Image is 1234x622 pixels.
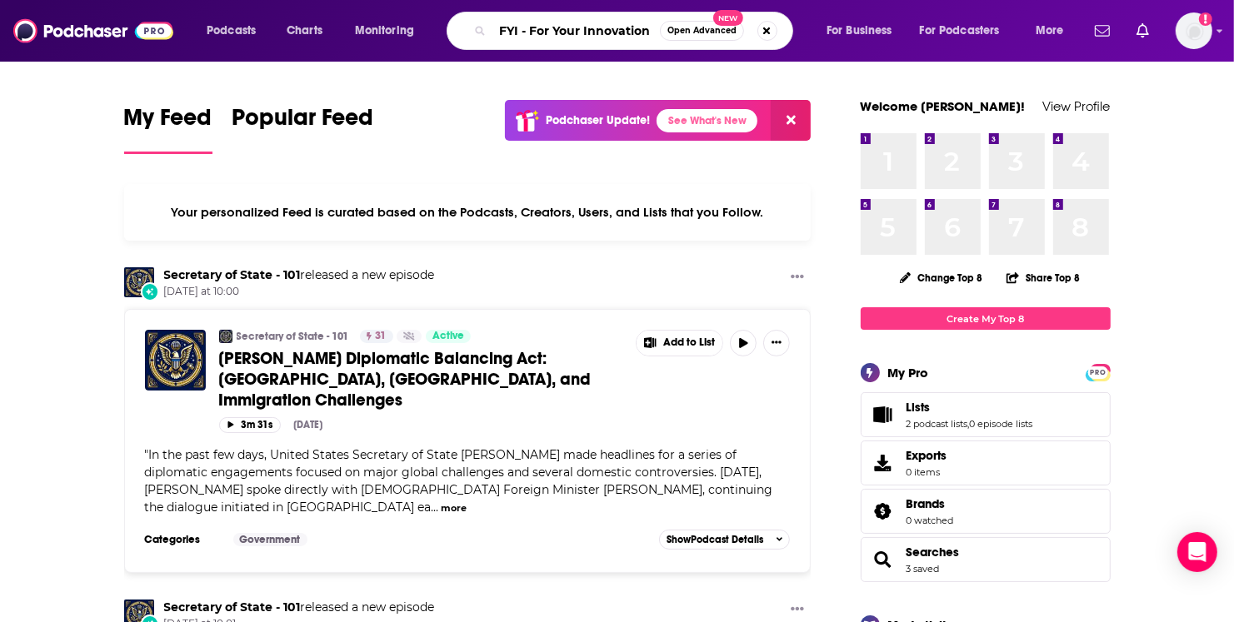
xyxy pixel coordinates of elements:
a: Active [426,330,471,343]
a: Secretary of State - 101 [237,330,349,343]
img: User Profile [1176,12,1212,49]
button: open menu [815,17,913,44]
img: Rubio's Diplomatic Balancing Act: China, North Korea, and Immigration Challenges [145,330,206,391]
span: Show Podcast Details [667,534,763,545]
button: open menu [909,17,1024,44]
span: Charts [287,19,322,42]
span: In the past few days, United States Secretary of State [PERSON_NAME] made headlines for a series ... [145,447,773,515]
a: View Profile [1043,98,1111,114]
a: 0 watched [907,515,954,526]
a: Brands [867,500,900,523]
button: Open AdvancedNew [660,21,744,41]
a: Lists [867,403,900,426]
span: , [968,418,970,430]
span: Lists [907,400,931,415]
div: Your personalized Feed is curated based on the Podcasts, Creators, Users, and Lists that you Follow. [124,184,812,241]
a: Searches [907,545,960,560]
span: Logged in as lizziehan [1176,12,1212,49]
span: ... [432,500,439,515]
button: open menu [195,17,277,44]
button: Share Top 8 [1006,261,1081,294]
span: Searches [861,537,1111,582]
div: New Episode [141,282,159,301]
button: ShowPodcast Details [659,530,791,550]
button: Show More Button [763,330,790,356]
div: Open Intercom Messenger [1177,532,1217,572]
a: 3 saved [907,563,940,575]
a: Secretary of State - 101 [164,267,301,282]
div: [DATE] [294,419,323,430]
span: [DATE] at 10:00 [164,285,435,299]
button: Change Top 8 [890,267,993,288]
span: Open Advanced [667,27,737,35]
a: PRO [1088,366,1108,378]
h3: Categories [145,533,220,546]
span: For Business [827,19,892,42]
a: 2 podcast lists [907,418,968,430]
svg: Add a profile image [1199,12,1212,26]
div: My Pro [888,365,929,381]
button: Show More Button [637,331,723,356]
span: Exports [867,451,900,475]
a: My Feed [124,103,212,154]
span: PRO [1088,366,1108,379]
img: Secretary of State - 101 [124,267,154,297]
img: Podchaser - Follow, Share and Rate Podcasts [13,15,173,47]
span: More [1036,19,1064,42]
h3: released a new episode [164,267,435,283]
img: Secretary of State - 101 [219,330,232,343]
div: Search podcasts, credits, & more... [462,12,809,50]
span: " [145,447,773,515]
span: Add to List [663,336,715,349]
a: Searches [867,548,900,571]
p: Podchaser Update! [546,113,650,127]
span: 31 [376,328,387,345]
a: Government [233,533,307,546]
span: For Podcasters [920,19,1000,42]
span: [PERSON_NAME] Diplomatic Balancing Act: [GEOGRAPHIC_DATA], [GEOGRAPHIC_DATA], and Immigration Cha... [219,348,592,411]
a: Show notifications dropdown [1130,17,1156,45]
span: 0 items [907,466,947,478]
span: My Feed [124,103,212,142]
span: New [713,10,743,26]
a: [PERSON_NAME] Diplomatic Balancing Act: [GEOGRAPHIC_DATA], [GEOGRAPHIC_DATA], and Immigration Cha... [219,348,624,411]
a: 0 episode lists [970,418,1033,430]
a: Brands [907,496,954,511]
span: Lists [861,392,1111,437]
input: Search podcasts, credits, & more... [492,17,660,44]
span: Podcasts [207,19,256,42]
button: Show More Button [784,600,811,620]
a: Secretary of State - 101 [164,600,301,615]
button: more [441,501,467,515]
button: Show profile menu [1176,12,1212,49]
a: Exports [861,440,1111,485]
span: Monitoring [355,19,414,42]
a: Lists [907,400,1033,415]
button: open menu [343,17,436,44]
span: Brands [907,496,946,511]
a: Welcome [PERSON_NAME]! [861,98,1026,114]
a: Charts [276,17,332,44]
button: open menu [1024,17,1085,44]
span: Popular Feed [232,103,374,142]
span: Brands [861,489,1111,534]
button: Show More Button [784,267,811,288]
a: 31 [360,330,393,343]
a: Show notifications dropdown [1088,17,1117,45]
a: Popular Feed [232,103,374,154]
span: Exports [907,448,947,463]
h3: released a new episode [164,600,435,615]
button: 3m 31s [219,417,281,433]
a: See What's New [657,109,757,132]
a: Create My Top 8 [861,307,1111,330]
span: Active [432,328,464,345]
